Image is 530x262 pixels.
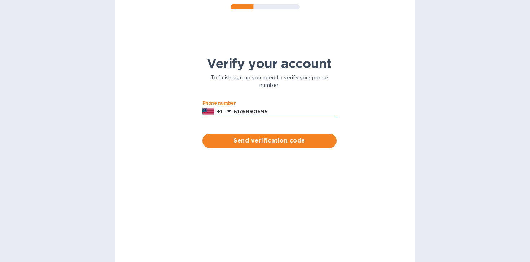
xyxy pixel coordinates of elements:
img: US [202,108,214,115]
span: Send verification code [208,136,331,145]
button: Send verification code [202,134,337,148]
p: To finish sign up you need to verify your phone number. [202,74,337,89]
h1: Verify your account [202,56,337,71]
p: +1 [217,108,222,115]
label: Phone number [202,101,236,105]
